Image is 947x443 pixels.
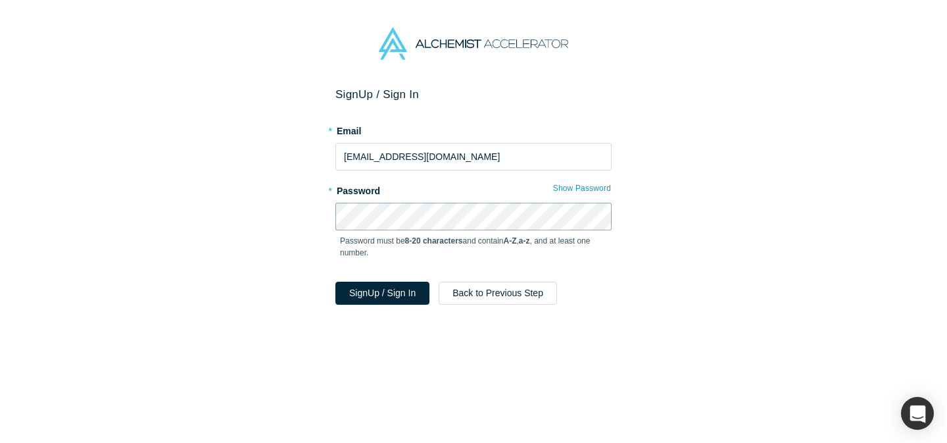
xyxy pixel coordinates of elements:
strong: A-Z [504,236,517,246]
button: Back to Previous Step [439,282,557,305]
h2: Sign Up / Sign In [335,88,612,101]
p: Password must be and contain , , and at least one number. [340,235,607,259]
button: Show Password [552,180,612,197]
button: SignUp / Sign In [335,282,429,305]
strong: a-z [519,236,530,246]
img: Alchemist Accelerator Logo [379,28,568,60]
strong: 8-20 characters [405,236,463,246]
label: Email [335,120,612,138]
label: Password [335,180,612,198]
